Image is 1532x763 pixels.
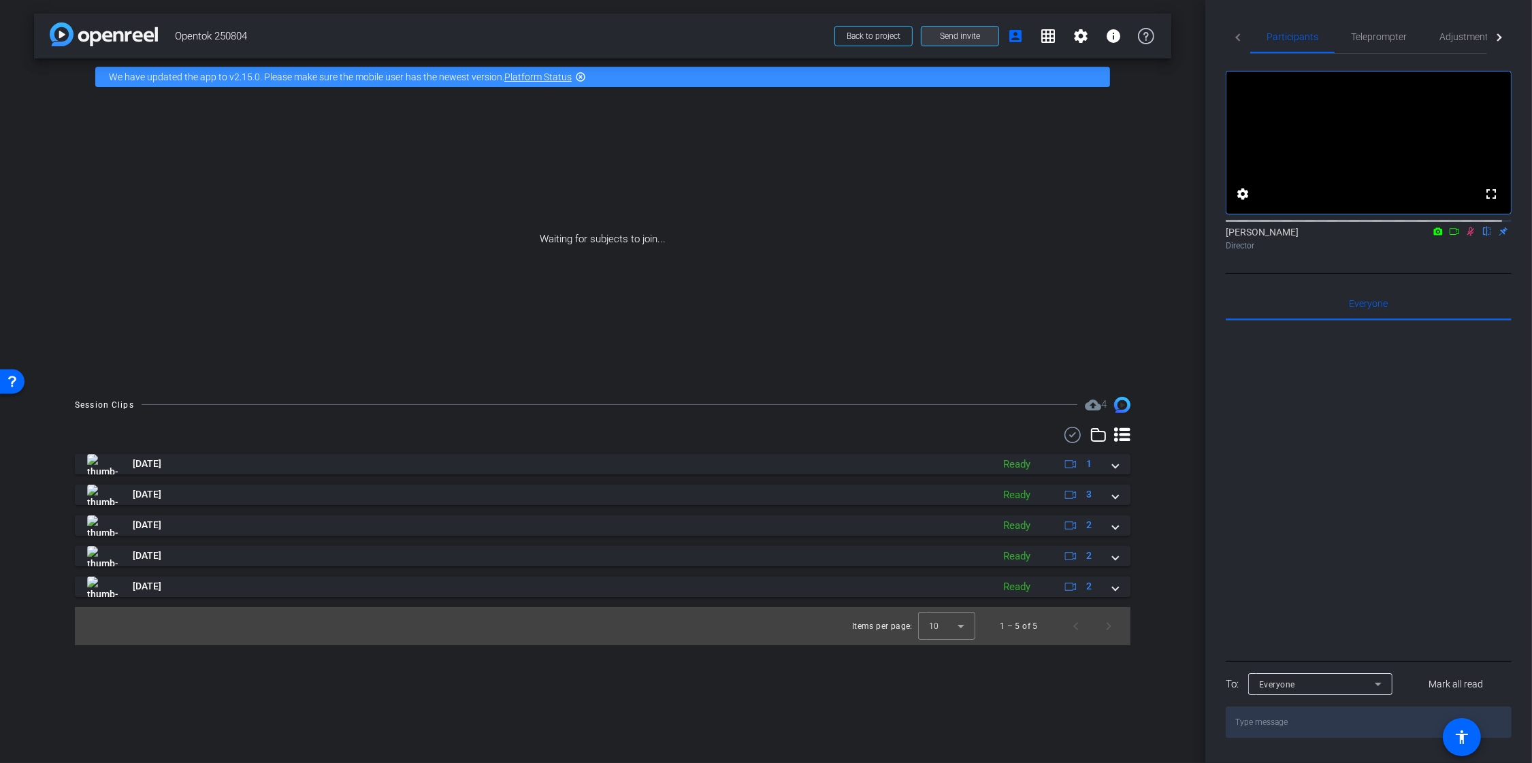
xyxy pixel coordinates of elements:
mat-expansion-panel-header: thumb-nail[DATE]Ready2 [75,515,1130,536]
div: Items per page: [852,619,913,633]
span: 3 [1086,487,1092,502]
img: Session clips [1114,397,1130,413]
mat-expansion-panel-header: thumb-nail[DATE]Ready2 [75,546,1130,566]
mat-icon: grid_on [1040,28,1056,44]
div: Waiting for subjects to join... [34,95,1171,383]
span: 2 [1086,579,1092,594]
mat-expansion-panel-header: thumb-nail[DATE]Ready2 [75,577,1130,597]
div: 1 – 5 of 5 [1000,619,1038,633]
span: Back to project [847,31,900,41]
mat-icon: flip [1479,225,1495,237]
span: Destinations for your clips [1085,397,1107,413]
div: Session Clips [75,398,134,412]
span: 2 [1086,518,1092,532]
img: thumb-nail [87,515,118,536]
span: 4 [1101,398,1107,410]
span: [DATE] [133,579,161,594]
mat-icon: accessibility [1454,729,1470,745]
span: [DATE] [133,457,161,471]
img: thumb-nail [87,485,118,505]
span: Everyone [1350,299,1388,308]
span: [DATE] [133,518,161,532]
span: 1 [1086,457,1092,471]
button: Mark all read [1401,672,1512,696]
div: We have updated the app to v2.15.0. Please make sure the mobile user has the newest version. [95,67,1110,87]
span: [DATE] [133,487,161,502]
img: app-logo [50,22,158,46]
div: Ready [996,579,1037,595]
div: [PERSON_NAME] [1226,225,1512,252]
span: Opentok 250804 [175,22,826,50]
button: Back to project [834,26,913,46]
mat-icon: account_box [1007,28,1024,44]
span: Everyone [1259,680,1295,689]
span: [DATE] [133,549,161,563]
img: thumb-nail [87,454,118,474]
mat-icon: info [1105,28,1122,44]
mat-icon: settings [1073,28,1089,44]
a: Platform Status [504,71,572,82]
div: To: [1226,677,1239,692]
mat-expansion-panel-header: thumb-nail[DATE]Ready1 [75,454,1130,474]
button: Previous page [1060,610,1092,643]
span: Send invite [940,31,980,42]
div: Ready [996,518,1037,534]
img: thumb-nail [87,546,118,566]
span: Participants [1267,32,1318,42]
div: Ready [996,457,1037,472]
div: Director [1226,240,1512,252]
mat-icon: fullscreen [1483,186,1499,202]
span: 2 [1086,549,1092,563]
button: Send invite [921,26,999,46]
button: Next page [1092,610,1125,643]
span: Mark all read [1429,677,1483,692]
span: Adjustments [1439,32,1493,42]
span: Teleprompter [1351,32,1407,42]
div: Ready [996,549,1037,564]
mat-icon: highlight_off [575,71,586,82]
mat-icon: settings [1235,186,1251,202]
mat-expansion-panel-header: thumb-nail[DATE]Ready3 [75,485,1130,505]
div: Ready [996,487,1037,503]
mat-icon: cloud_upload [1085,397,1101,413]
img: thumb-nail [87,577,118,597]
